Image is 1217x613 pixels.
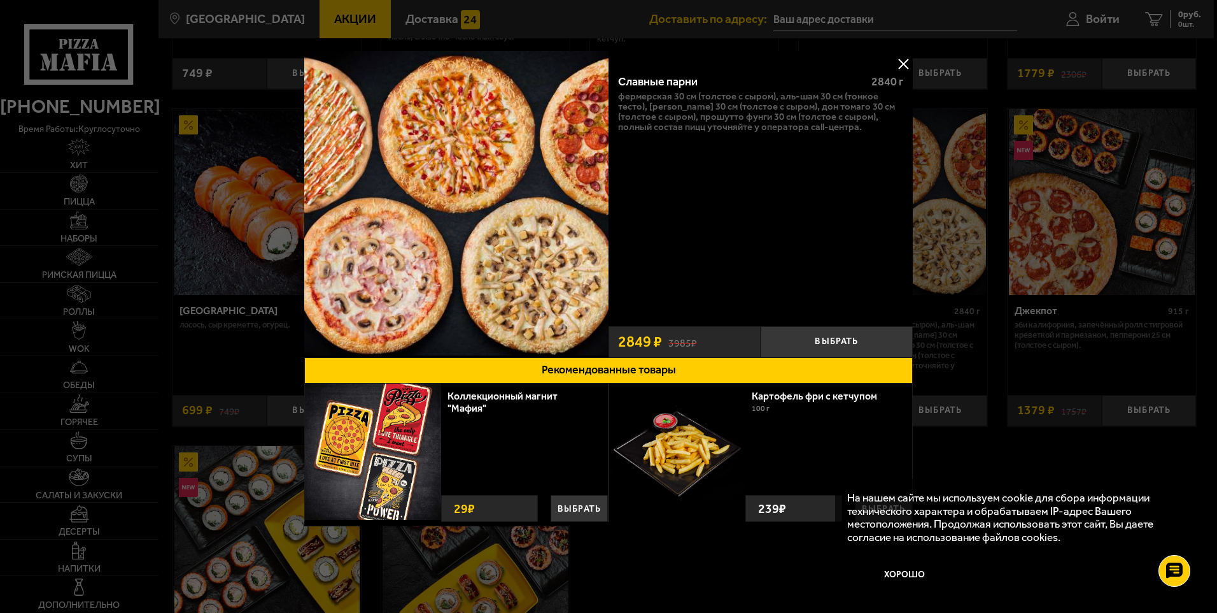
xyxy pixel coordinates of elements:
[551,495,608,522] button: Выбрать
[618,75,861,89] div: Славные парни
[752,404,770,413] span: 100 г
[451,496,478,521] strong: 29 ₽
[871,75,903,89] span: 2840 г
[618,335,662,350] span: 2849 ₽
[755,496,789,521] strong: 239 ₽
[447,390,558,414] a: Коллекционный магнит "Мафия"
[847,556,961,595] button: Хорошо
[304,51,608,357] a: Славные парни
[304,51,608,356] img: Славные парни
[847,491,1179,544] p: На нашем сайте мы используем cookie для сбора информации технического характера и обрабатываем IP...
[668,335,697,349] s: 3985 ₽
[752,390,890,402] a: Картофель фри с кетчупом
[304,357,913,384] button: Рекомендованные товары
[761,326,913,357] button: Выбрать
[618,92,903,133] p: Фермерская 30 см (толстое с сыром), Аль-Шам 30 см (тонкое тесто), [PERSON_NAME] 30 см (толстое с ...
